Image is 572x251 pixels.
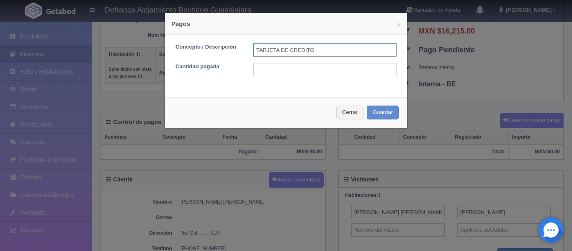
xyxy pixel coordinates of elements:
button: × [397,21,401,28]
h4: Pagos [171,19,401,28]
label: Cantidad pagada [169,63,247,71]
label: Concepto / Descripción [169,43,247,51]
button: Cerrar [336,106,363,119]
button: Guardar [367,106,399,119]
